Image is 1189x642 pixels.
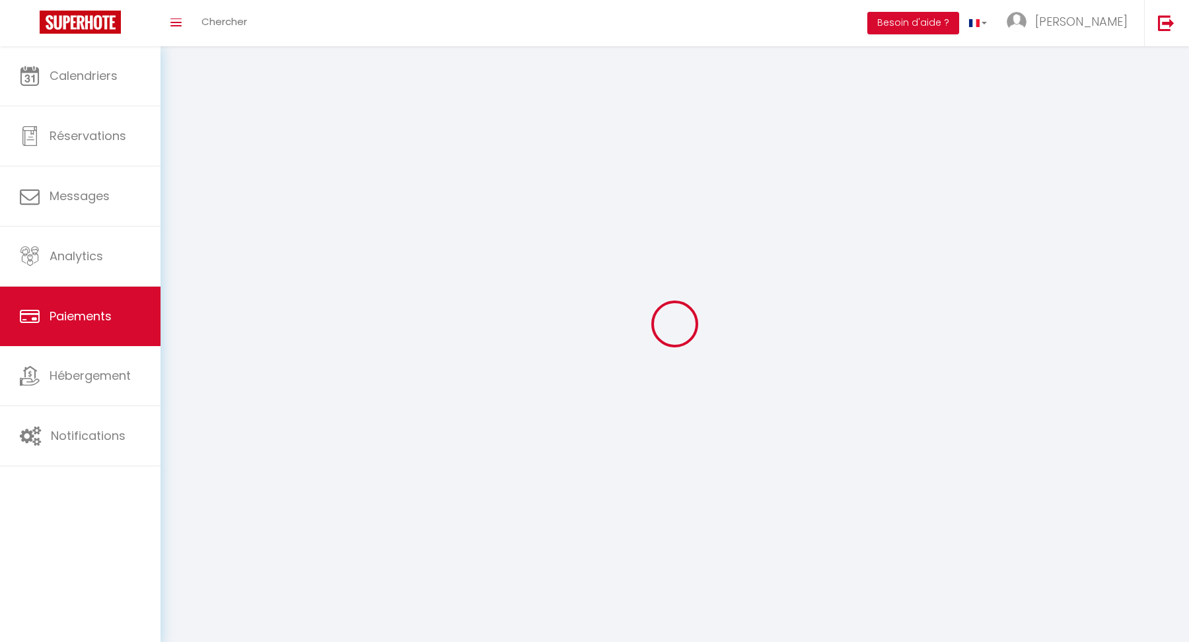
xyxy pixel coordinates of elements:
[1035,13,1128,30] span: [PERSON_NAME]
[50,67,118,84] span: Calendriers
[40,11,121,34] img: Super Booking
[50,308,112,324] span: Paiements
[50,367,131,384] span: Hébergement
[11,5,50,45] button: Ouvrir le widget de chat LiveChat
[1158,15,1174,31] img: logout
[50,188,110,204] span: Messages
[1007,12,1027,32] img: ...
[51,427,126,444] span: Notifications
[50,248,103,264] span: Analytics
[201,15,247,28] span: Chercher
[50,127,126,144] span: Réservations
[867,12,959,34] button: Besoin d'aide ?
